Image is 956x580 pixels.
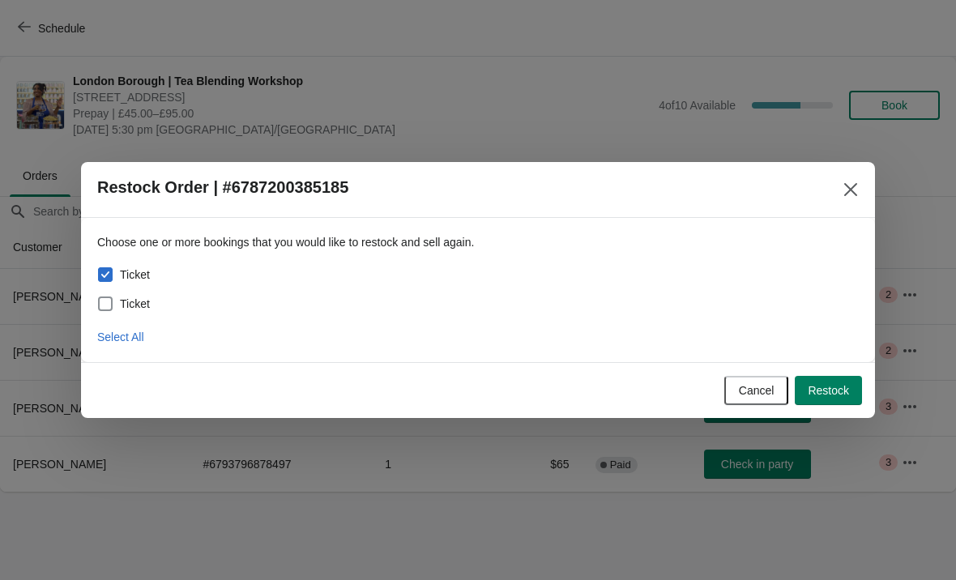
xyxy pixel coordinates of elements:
span: Ticket [120,296,150,312]
span: Cancel [739,384,775,397]
button: Restock [795,376,862,405]
p: Choose one or more bookings that you would like to restock and sell again. [97,234,859,250]
button: Close [836,175,865,204]
button: Select All [91,322,151,352]
span: Restock [808,384,849,397]
h2: Restock Order | #6787200385185 [97,178,348,197]
button: Cancel [724,376,789,405]
span: Select All [97,331,144,343]
span: Ticket [120,267,150,283]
